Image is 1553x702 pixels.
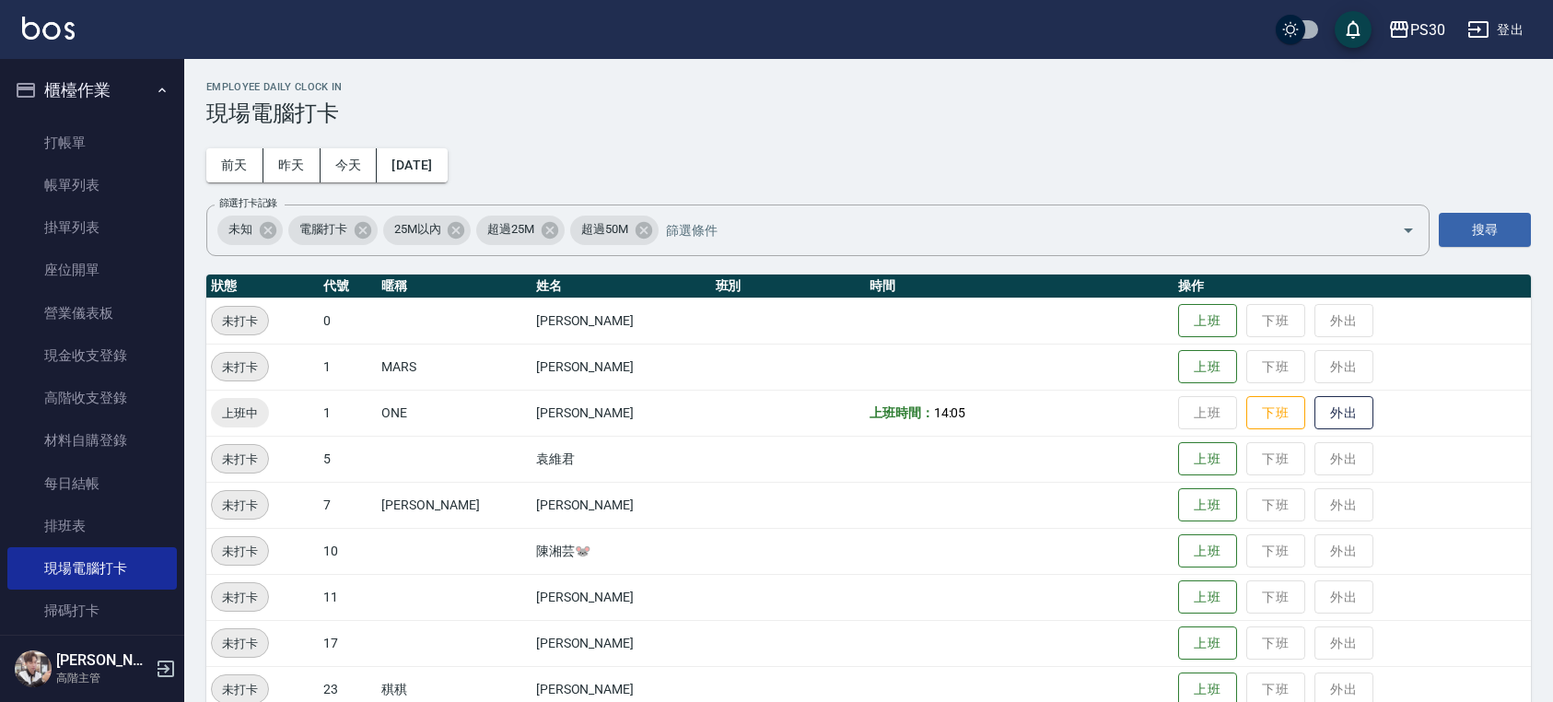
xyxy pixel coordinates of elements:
span: 上班中 [211,404,269,423]
span: 未打卡 [212,542,268,561]
button: 前天 [206,148,263,182]
td: [PERSON_NAME] [531,344,711,390]
td: [PERSON_NAME] [531,390,711,436]
div: 超過50M [570,216,659,245]
td: 10 [319,528,377,574]
td: [PERSON_NAME] [377,482,531,528]
button: 登出 [1460,13,1531,47]
a: 高階收支登錄 [7,377,177,419]
img: Person [15,650,52,687]
td: 7 [319,482,377,528]
button: 櫃檯作業 [7,66,177,114]
a: 營業儀表板 [7,292,177,334]
td: [PERSON_NAME] [531,574,711,620]
span: 未打卡 [212,357,268,377]
button: 上班 [1178,626,1237,661]
a: 座位開單 [7,249,177,291]
button: [DATE] [377,148,447,182]
button: 昨天 [263,148,321,182]
div: PS30 [1410,18,1445,41]
button: 今天 [321,148,378,182]
button: 上班 [1178,442,1237,476]
th: 班別 [711,275,865,298]
button: PS30 [1381,11,1453,49]
h3: 現場電腦打卡 [206,100,1531,126]
td: 陳湘芸🐭 [531,528,711,574]
td: [PERSON_NAME] [531,620,711,666]
td: MARS [377,344,531,390]
img: Logo [22,17,75,40]
a: 掛單列表 [7,206,177,249]
b: 上班時間： [870,405,934,420]
td: ONE [377,390,531,436]
button: Open [1394,216,1423,245]
th: 姓名 [531,275,711,298]
span: 25M以內 [383,220,452,239]
th: 操作 [1174,275,1531,298]
span: 未打卡 [212,588,268,607]
td: 袁維君 [531,436,711,482]
span: 超過25M [476,220,545,239]
button: 上班 [1178,488,1237,522]
th: 暱稱 [377,275,531,298]
button: 搜尋 [1439,213,1531,247]
a: 打帳單 [7,122,177,164]
span: 未打卡 [212,634,268,653]
a: 現場電腦打卡 [7,547,177,590]
div: 超過25M [476,216,565,245]
td: 17 [319,620,377,666]
td: 1 [319,344,377,390]
button: 上班 [1178,580,1237,614]
span: 未知 [217,220,263,239]
a: 排班表 [7,505,177,547]
span: 超過50M [570,220,639,239]
td: 11 [319,574,377,620]
th: 狀態 [206,275,319,298]
h2: Employee Daily Clock In [206,81,1531,93]
span: 未打卡 [212,496,268,515]
span: 14:05 [934,405,966,420]
a: 每日結帳 [7,462,177,505]
button: 下班 [1246,396,1305,430]
td: [PERSON_NAME] [531,298,711,344]
td: 1 [319,390,377,436]
span: 未打卡 [212,450,268,469]
a: 現金收支登錄 [7,334,177,377]
a: 帳單列表 [7,164,177,206]
a: 掃碼打卡 [7,590,177,632]
td: 0 [319,298,377,344]
button: 外出 [1314,396,1373,430]
th: 代號 [319,275,377,298]
span: 電腦打卡 [288,220,358,239]
button: 上班 [1178,350,1237,384]
div: 未知 [217,216,283,245]
button: 上班 [1178,534,1237,568]
p: 高階主管 [56,670,150,686]
input: 篩選條件 [661,214,1370,246]
a: 材料自購登錄 [7,419,177,462]
div: 25M以內 [383,216,472,245]
h5: [PERSON_NAME] [56,651,150,670]
label: 篩選打卡記錄 [219,196,277,210]
td: [PERSON_NAME] [531,482,711,528]
button: 上班 [1178,304,1237,338]
th: 時間 [865,275,1174,298]
td: 5 [319,436,377,482]
div: 電腦打卡 [288,216,378,245]
button: save [1335,11,1372,48]
span: 未打卡 [212,680,268,699]
span: 未打卡 [212,311,268,331]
